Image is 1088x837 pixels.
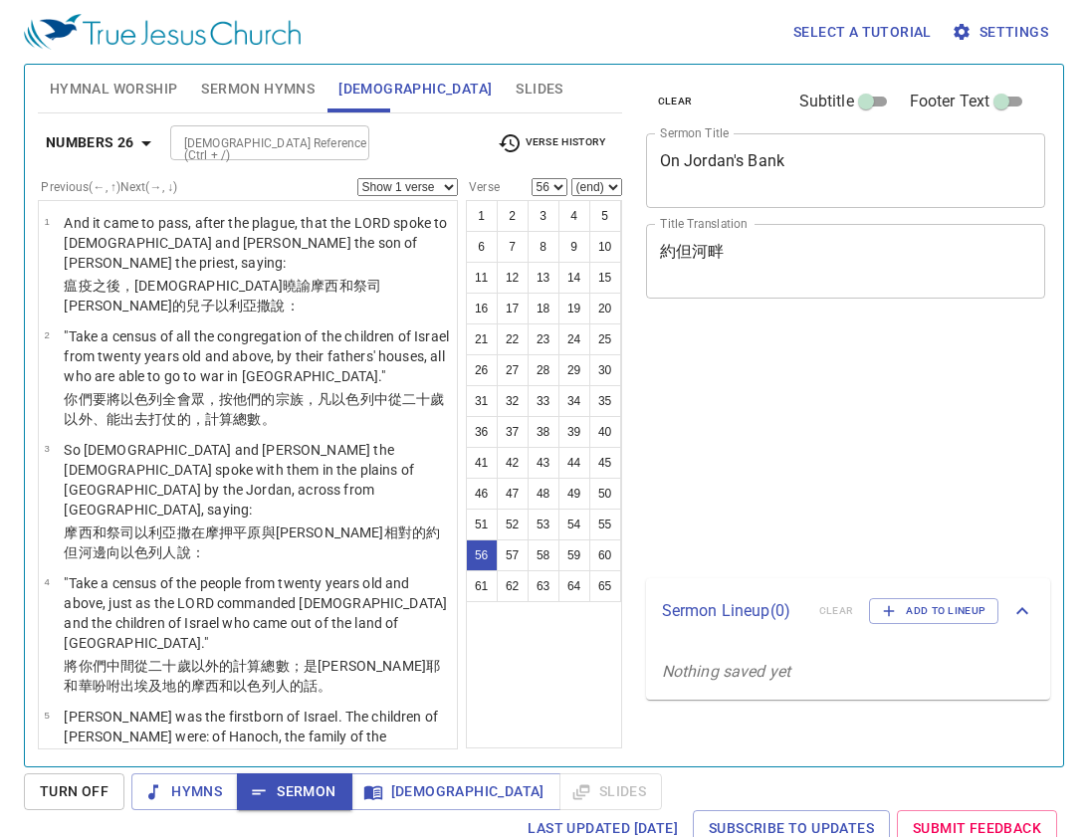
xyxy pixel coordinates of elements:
[589,231,621,263] button: 10
[466,181,500,193] label: Verse
[497,200,529,232] button: 2
[24,773,124,810] button: Turn Off
[41,181,177,193] label: Previous (←, ↑) Next (→, ↓)
[558,447,590,479] button: 44
[660,151,1032,189] textarea: On Jordan's Bank
[172,298,299,314] wh175: 的兒子
[44,443,49,454] span: 3
[528,323,559,355] button: 23
[799,90,854,113] span: Subtitle
[44,710,49,721] span: 5
[237,773,351,810] button: Sermon
[528,509,559,540] button: 53
[528,447,559,479] button: 43
[497,262,529,294] button: 12
[466,293,498,324] button: 16
[466,509,498,540] button: 51
[589,539,621,571] button: 60
[131,773,238,810] button: Hymns
[558,262,590,294] button: 14
[558,323,590,355] button: 24
[44,576,49,587] span: 4
[558,478,590,510] button: 49
[497,231,529,263] button: 7
[64,391,444,427] wh5712: ，按他們的宗族
[466,200,498,232] button: 1
[46,130,134,155] b: Numbers 26
[646,90,705,113] button: clear
[367,779,544,804] span: [DEMOGRAPHIC_DATA]
[497,478,529,510] button: 47
[558,293,590,324] button: 19
[558,416,590,448] button: 39
[93,678,332,694] wh3068: 吩咐
[516,77,562,102] span: Slides
[497,385,529,417] button: 32
[466,354,498,386] button: 26
[498,131,605,155] span: Verse History
[93,411,276,427] wh4605: 、能出去
[589,354,621,386] button: 30
[219,678,331,694] wh4872: 和以色列
[558,231,590,263] button: 9
[528,354,559,386] button: 28
[486,128,617,158] button: Verse History
[869,598,998,624] button: Add to Lineup
[148,411,275,427] wh3318: 打仗
[50,77,178,102] span: Hymnal Worship
[262,411,276,427] wh7218: 。
[528,293,559,324] button: 18
[93,544,205,560] wh3383: 邊向以色列人說：
[120,678,331,694] wh6680: 出
[528,262,559,294] button: 13
[528,570,559,602] button: 63
[38,124,166,161] button: Numbers 26
[589,478,621,510] button: 50
[466,323,498,355] button: 21
[497,293,529,324] button: 17
[215,298,300,314] wh1121: 以利亞撒
[44,329,49,340] span: 2
[253,779,335,804] span: Sermon
[64,656,451,696] p: 將你們中間從二十
[558,539,590,571] button: 59
[64,658,440,694] wh4605: 的計算總數；是[PERSON_NAME]耶和華
[290,678,331,694] wh6680: 的話。
[64,658,440,694] wh6242: 歲以外
[658,93,693,110] span: clear
[558,200,590,232] button: 4
[64,276,451,315] p: 瘟疫
[660,242,1032,280] textarea: 約但河畔
[466,539,498,571] button: 56
[64,524,440,560] wh499: 在摩押
[528,416,559,448] button: 38
[40,779,109,804] span: Turn Off
[558,354,590,386] button: 29
[558,570,590,602] button: 64
[134,678,331,694] wh3318: 埃及
[956,20,1048,45] span: Settings
[147,779,222,804] span: Hymns
[910,90,990,113] span: Footer Text
[497,509,529,540] button: 52
[338,77,492,102] span: [DEMOGRAPHIC_DATA]
[64,440,451,520] p: So [DEMOGRAPHIC_DATA] and [PERSON_NAME] the [DEMOGRAPHIC_DATA] spoke with them in the plains of [...
[497,323,529,355] button: 22
[589,200,621,232] button: 5
[162,678,331,694] wh4714: 地
[24,14,301,50] img: True Jesus Church
[351,773,560,810] button: [DEMOGRAPHIC_DATA]
[785,14,940,51] button: Select a tutorial
[64,573,451,653] p: "Take a census of the people from twenty years old and above, just as the LORD commanded [DEMOGRA...
[44,216,49,227] span: 1
[589,293,621,324] button: 20
[589,385,621,417] button: 35
[201,77,315,102] span: Sermon Hymns
[64,524,440,560] wh4124: 平原
[466,478,498,510] button: 46
[638,319,969,570] iframe: from-child
[662,662,791,681] i: Nothing saved yet
[466,447,498,479] button: 41
[64,278,381,314] wh310: ，[DEMOGRAPHIC_DATA]
[64,389,451,429] p: 你們要將以色列全會眾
